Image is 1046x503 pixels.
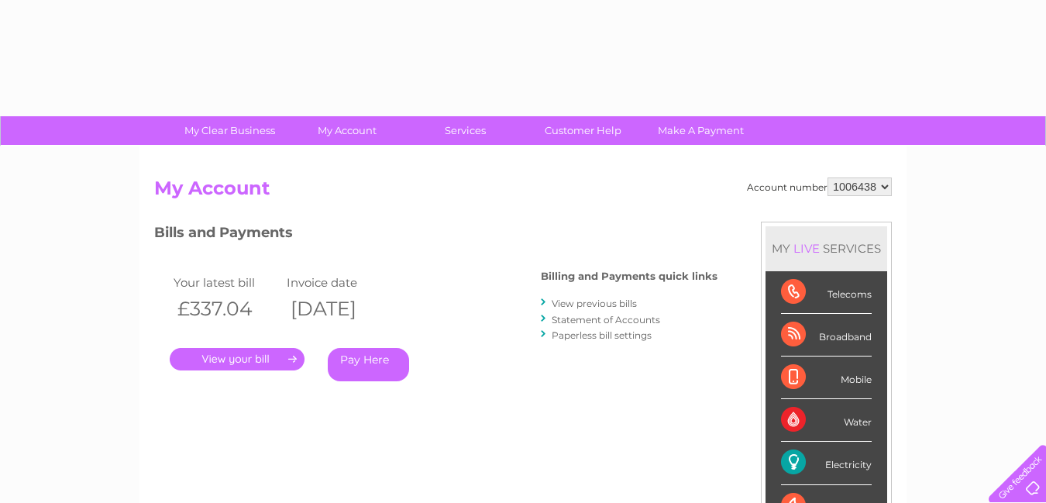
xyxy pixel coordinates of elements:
div: LIVE [790,241,823,256]
a: Customer Help [519,116,647,145]
a: Paperless bill settings [552,329,652,341]
a: Services [401,116,529,145]
div: Mobile [781,357,872,399]
a: Statement of Accounts [552,314,660,326]
h4: Billing and Payments quick links [541,270,717,282]
div: Broadband [781,314,872,357]
th: [DATE] [283,293,396,325]
div: Telecoms [781,271,872,314]
a: My Clear Business [166,116,294,145]
div: Electricity [781,442,872,484]
a: Pay Here [328,348,409,381]
div: MY SERVICES [766,226,887,270]
a: View previous bills [552,298,637,309]
th: £337.04 [170,293,283,325]
h3: Bills and Payments [154,222,717,249]
td: Invoice date [283,272,396,293]
a: My Account [284,116,411,145]
div: Water [781,399,872,442]
td: Your latest bill [170,272,283,293]
div: Account number [747,177,892,196]
h2: My Account [154,177,892,207]
a: Make A Payment [637,116,765,145]
a: . [170,348,305,370]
